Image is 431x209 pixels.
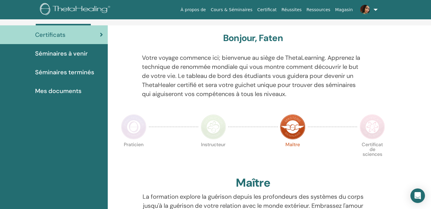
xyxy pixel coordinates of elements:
[201,142,226,168] p: Instructeur
[280,142,305,168] p: Maître
[40,3,112,17] img: logo.png
[121,114,146,140] img: Practitioner
[236,176,271,190] h2: Maître
[279,4,304,15] a: Réussites
[35,30,65,39] span: Certificats
[360,114,385,140] img: Certificate of Science
[410,188,425,203] div: Open Intercom Messenger
[333,4,355,15] a: Magasin
[142,53,364,98] p: Votre voyage commence ici; bienvenue au siège de ThetaLearning. Apprenez la technique de renommée...
[35,49,88,58] span: Séminaires à venir
[304,4,333,15] a: Ressources
[35,86,81,95] span: Mes documents
[178,4,209,15] a: À propos de
[255,4,279,15] a: Certificat
[360,5,370,14] img: default.jpg
[208,4,255,15] a: Cours & Séminaires
[360,142,385,168] p: Certificat de sciences
[35,68,94,77] span: Séminaires terminés
[121,142,146,168] p: Praticien
[280,114,305,140] img: Master
[201,114,226,140] img: Instructor
[223,33,283,43] h3: Bonjour, Faten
